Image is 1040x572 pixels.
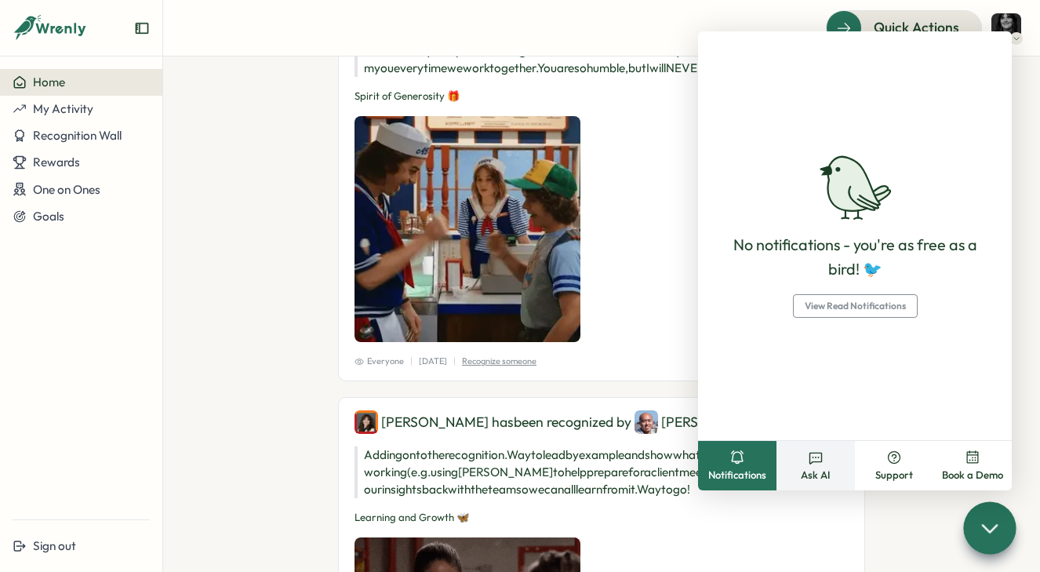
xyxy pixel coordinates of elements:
[33,75,65,89] span: Home
[419,355,447,368] p: [DATE]
[33,155,80,169] span: Rewards
[355,355,404,368] span: Everyone
[635,410,769,434] div: [PERSON_NAME]
[33,209,64,224] span: Goals
[708,468,766,483] span: Notifications
[635,410,658,434] img: Eric Lam
[875,468,913,483] span: Support
[826,10,982,45] button: Quick Actions
[355,511,849,525] p: Learning and Growth 🦋
[462,355,536,368] p: Recognize someone
[33,128,122,143] span: Recognition Wall
[874,17,959,38] span: Quick Actions
[33,538,76,553] span: Sign out
[793,294,918,318] button: View Read Notifications
[805,295,906,317] span: View Read Notifications
[942,468,1003,483] span: Book a Demo
[991,13,1021,43] img: Vic de Aranzeta
[855,441,933,490] button: Support
[933,441,1012,490] button: Book a Demo
[355,89,849,104] p: Spirit of Generosity 🎁
[134,20,150,36] button: Expand sidebar
[776,441,855,490] button: Ask AI
[355,410,849,434] div: [PERSON_NAME] has been recognized by
[717,233,993,282] p: No notifications - you're as free as a bird! 🐦
[410,355,413,368] p: |
[801,468,831,483] span: Ask AI
[355,116,580,342] img: Recognition Image
[355,410,378,434] img: Isabelle Hirschy
[453,355,456,368] p: |
[33,101,93,116] span: My Activity
[698,441,776,490] button: Notifications
[355,446,849,498] p: Adding on to the recognition. Way to lead by example and show what it's like to explore new ways ...
[33,182,100,197] span: One on Ones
